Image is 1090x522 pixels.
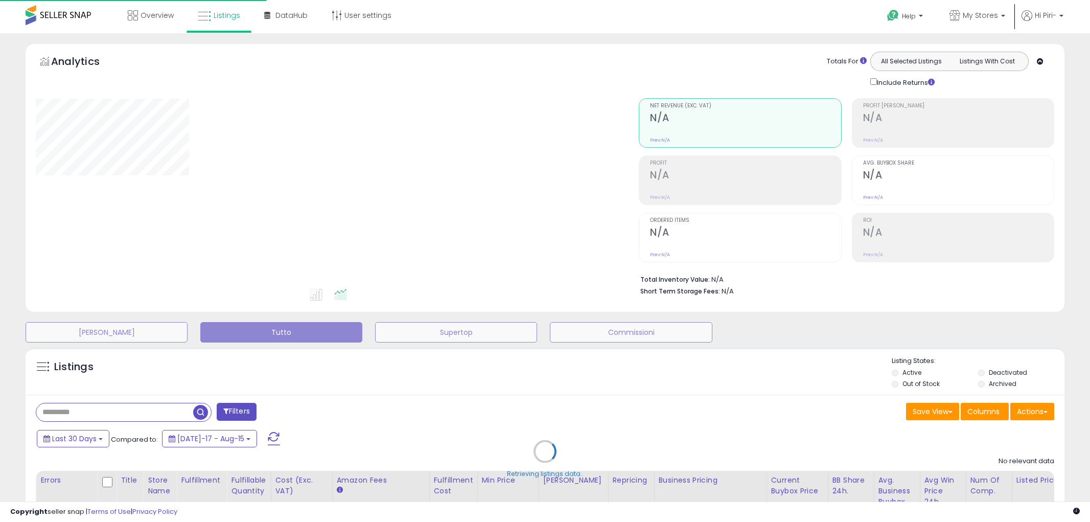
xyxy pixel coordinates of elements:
[863,137,883,143] small: Prev: N/A
[640,275,710,284] b: Total Inventory Value:
[1022,10,1063,33] a: Hi Piri-
[863,169,1054,183] h2: N/A
[51,54,120,71] h5: Analytics
[507,469,584,479] div: Retrieving listings data..
[863,194,883,200] small: Prev: N/A
[863,218,1054,223] span: ROI
[963,10,998,20] span: My Stores
[650,194,670,200] small: Prev: N/A
[863,76,947,88] div: Include Returns
[550,322,712,343] button: Commissioni
[10,507,48,516] strong: Copyright
[141,10,174,20] span: Overview
[650,252,670,258] small: Prev: N/A
[879,2,933,33] a: Help
[640,287,720,296] b: Short Term Storage Fees:
[722,286,734,296] span: N/A
[275,10,308,20] span: DataHub
[863,226,1054,240] h2: N/A
[650,226,841,240] h2: N/A
[214,10,240,20] span: Listings
[863,161,1054,166] span: Avg. Buybox Share
[26,322,188,343] button: [PERSON_NAME]
[863,252,883,258] small: Prev: N/A
[10,507,177,517] div: seller snap | |
[863,112,1054,126] h2: N/A
[873,55,949,68] button: All Selected Listings
[375,322,537,343] button: Supertop
[640,273,1047,285] li: N/A
[863,103,1054,109] span: Profit [PERSON_NAME]
[650,137,670,143] small: Prev: N/A
[650,169,841,183] h2: N/A
[650,218,841,223] span: Ordered Items
[887,9,899,22] i: Get Help
[200,322,362,343] button: Tutto
[1035,10,1056,20] span: Hi Piri-
[650,161,841,166] span: Profit
[827,57,867,66] div: Totals For
[650,112,841,126] h2: N/A
[902,12,916,20] span: Help
[650,103,841,109] span: Net Revenue (Exc. VAT)
[949,55,1025,68] button: Listings With Cost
